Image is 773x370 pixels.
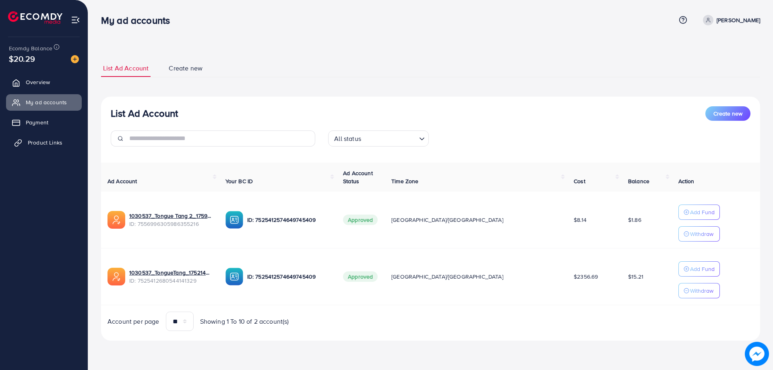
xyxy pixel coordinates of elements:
[700,15,760,25] a: [PERSON_NAME]
[678,226,720,242] button: Withdraw
[26,118,48,126] span: Payment
[574,177,585,185] span: Cost
[364,131,416,145] input: Search for option
[107,177,137,185] span: Ad Account
[169,64,203,73] span: Create new
[574,216,587,224] span: $8.14
[26,78,50,86] span: Overview
[107,211,125,229] img: ic-ads-acc.e4c84228.svg
[225,268,243,285] img: ic-ba-acc.ded83a64.svg
[328,130,429,147] div: Search for option
[6,134,82,151] a: Product Links
[225,177,253,185] span: Your BC ID
[6,74,82,90] a: Overview
[9,44,52,52] span: Ecomdy Balance
[107,268,125,285] img: ic-ads-acc.e4c84228.svg
[678,177,694,185] span: Action
[678,261,720,277] button: Add Fund
[6,94,82,110] a: My ad accounts
[690,286,713,296] p: Withdraw
[200,317,289,326] span: Showing 1 To 10 of 2 account(s)
[391,177,418,185] span: Time Zone
[6,114,82,130] a: Payment
[8,11,62,24] img: logo
[129,212,213,220] a: 1030537_Tongue Tang 2_1759500341834
[107,317,159,326] span: Account per page
[26,98,67,106] span: My ad accounts
[129,212,213,228] div: <span class='underline'>1030537_Tongue Tang 2_1759500341834</span></br>7556996305986355216
[71,55,79,63] img: image
[574,273,598,281] span: $2356.69
[343,215,378,225] span: Approved
[713,110,742,118] span: Create new
[333,133,363,145] span: All status
[247,215,331,225] p: ID: 7525412574649745409
[628,273,643,281] span: $15.21
[628,216,641,224] span: $1.86
[745,342,769,366] img: image
[343,169,373,185] span: Ad Account Status
[129,220,213,228] span: ID: 7556996305986355216
[111,107,178,119] h3: List Ad Account
[690,207,715,217] p: Add Fund
[103,64,149,73] span: List Ad Account
[9,53,35,64] span: $20.29
[28,138,62,147] span: Product Links
[690,264,715,274] p: Add Fund
[247,272,331,281] p: ID: 7525412574649745409
[129,269,213,285] div: <span class='underline'>1030537_TongueTang_1752146687547</span></br>7525412680544141329
[678,283,720,298] button: Withdraw
[343,271,378,282] span: Approved
[705,106,750,121] button: Create new
[225,211,243,229] img: ic-ba-acc.ded83a64.svg
[391,216,503,224] span: [GEOGRAPHIC_DATA]/[GEOGRAPHIC_DATA]
[717,15,760,25] p: [PERSON_NAME]
[129,277,213,285] span: ID: 7525412680544141329
[129,269,213,277] a: 1030537_TongueTang_1752146687547
[678,205,720,220] button: Add Fund
[101,14,176,26] h3: My ad accounts
[391,273,503,281] span: [GEOGRAPHIC_DATA]/[GEOGRAPHIC_DATA]
[628,177,649,185] span: Balance
[71,15,80,25] img: menu
[690,229,713,239] p: Withdraw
